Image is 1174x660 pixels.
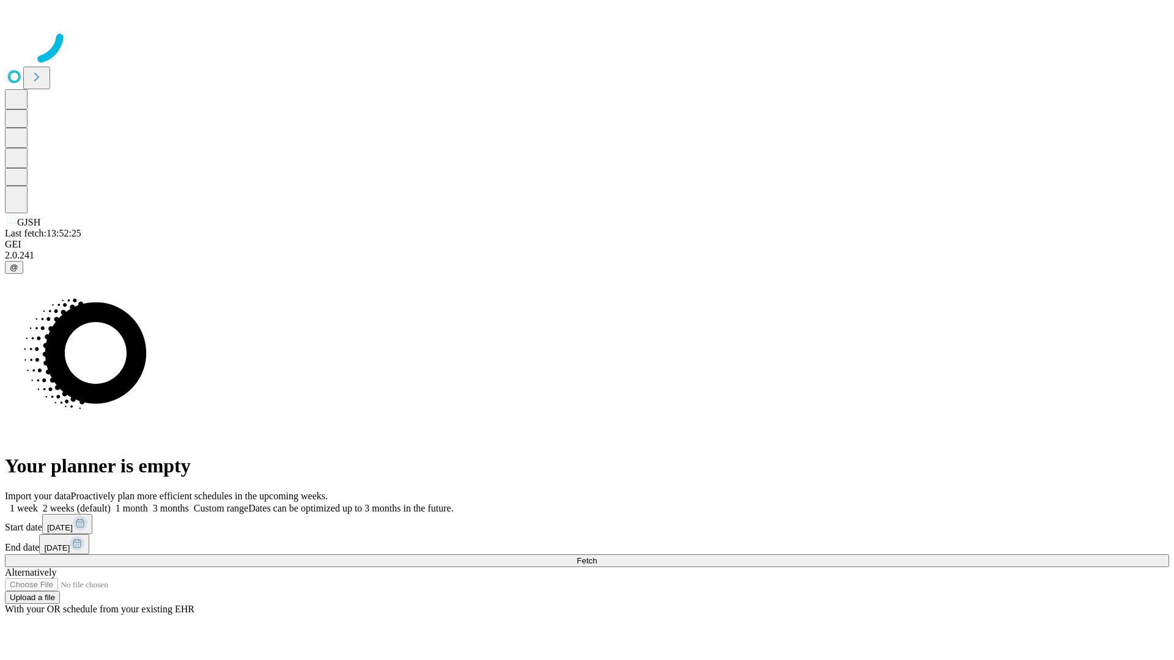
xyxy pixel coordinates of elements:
[248,503,453,513] span: Dates can be optimized up to 3 months in the future.
[5,250,1169,261] div: 2.0.241
[47,523,73,532] span: [DATE]
[43,503,111,513] span: 2 weeks (default)
[10,263,18,272] span: @
[577,556,597,565] span: Fetch
[5,239,1169,250] div: GEI
[116,503,148,513] span: 1 month
[5,554,1169,567] button: Fetch
[44,543,70,552] span: [DATE]
[5,261,23,274] button: @
[39,534,89,554] button: [DATE]
[153,503,189,513] span: 3 months
[5,455,1169,477] h1: Your planner is empty
[17,217,40,227] span: GJSH
[5,491,71,501] span: Import your data
[10,503,38,513] span: 1 week
[194,503,248,513] span: Custom range
[71,491,328,501] span: Proactively plan more efficient schedules in the upcoming weeks.
[5,604,194,614] span: With your OR schedule from your existing EHR
[5,514,1169,534] div: Start date
[5,567,56,577] span: Alternatively
[42,514,92,534] button: [DATE]
[5,228,81,238] span: Last fetch: 13:52:25
[5,591,60,604] button: Upload a file
[5,534,1169,554] div: End date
